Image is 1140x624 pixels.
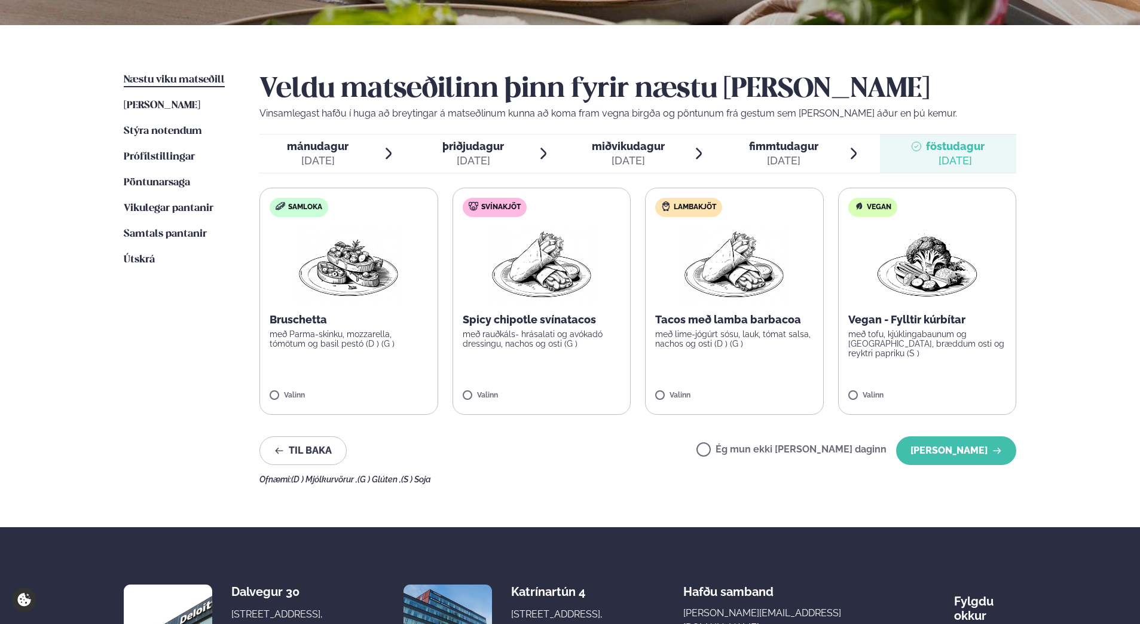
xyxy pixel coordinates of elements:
p: með tofu, kjúklingabaunum og [GEOGRAPHIC_DATA], bræddum osti og reyktri papriku (S ) [848,329,1007,358]
div: [DATE] [926,154,985,168]
div: [DATE] [749,154,818,168]
span: Næstu viku matseðill [124,75,225,85]
span: Pöntunarsaga [124,178,190,188]
p: Spicy chipotle svínatacos [463,313,621,327]
a: Stýra notendum [124,124,202,139]
img: Wraps.png [489,227,594,303]
span: (S ) Soja [401,475,431,484]
p: með rauðkáls- hrásalati og avókadó dressingu, nachos og osti (G ) [463,329,621,348]
a: Samtals pantanir [124,227,207,241]
span: miðvikudagur [592,140,665,152]
img: Vegan.png [875,227,980,303]
span: (G ) Glúten , [357,475,401,484]
div: [DATE] [592,154,665,168]
a: Næstu viku matseðill [124,73,225,87]
p: Vinsamlegast hafðu í huga að breytingar á matseðlinum kunna að koma fram vegna birgða og pöntunum... [259,106,1016,121]
span: Hafðu samband [683,575,774,599]
button: Til baka [259,436,347,465]
span: Samloka [288,203,322,212]
a: Pöntunarsaga [124,176,190,190]
img: Bruschetta.png [296,227,401,303]
span: Vikulegar pantanir [124,203,213,213]
div: [DATE] [442,154,504,168]
img: sandwich-new-16px.svg [276,202,285,210]
img: Lamb.svg [661,201,671,211]
a: Vikulegar pantanir [124,201,213,216]
p: Bruschetta [270,313,428,327]
a: Cookie settings [12,588,36,612]
p: með Parma-skinku, mozzarella, tómötum og basil pestó (D ) (G ) [270,329,428,348]
a: [PERSON_NAME] [124,99,200,113]
span: Lambakjöt [674,203,716,212]
span: Svínakjöt [481,203,521,212]
p: með lime-jógúrt sósu, lauk, tómat salsa, nachos og osti (D ) (G ) [655,329,814,348]
p: Vegan - Fylltir kúrbítar [848,313,1007,327]
div: [DATE] [287,154,349,168]
img: pork.svg [469,201,478,211]
h2: Veldu matseðilinn þinn fyrir næstu [PERSON_NAME] [259,73,1016,106]
span: þriðjudagur [442,140,504,152]
div: Fylgdu okkur [954,585,1016,623]
span: Prófílstillingar [124,152,195,162]
img: Wraps.png [681,227,787,303]
span: [PERSON_NAME] [124,100,200,111]
span: fimmtudagur [749,140,818,152]
img: Vegan.svg [854,201,864,211]
span: Stýra notendum [124,126,202,136]
a: Útskrá [124,253,155,267]
span: föstudagur [926,140,985,152]
span: Samtals pantanir [124,229,207,239]
span: (D ) Mjólkurvörur , [291,475,357,484]
span: Útskrá [124,255,155,265]
span: Vegan [867,203,891,212]
a: Prófílstillingar [124,150,195,164]
div: Ofnæmi: [259,475,1016,484]
p: Tacos með lamba barbacoa [655,313,814,327]
span: mánudagur [287,140,349,152]
div: Katrínartún 4 [511,585,606,599]
button: [PERSON_NAME] [896,436,1016,465]
div: Dalvegur 30 [231,585,326,599]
